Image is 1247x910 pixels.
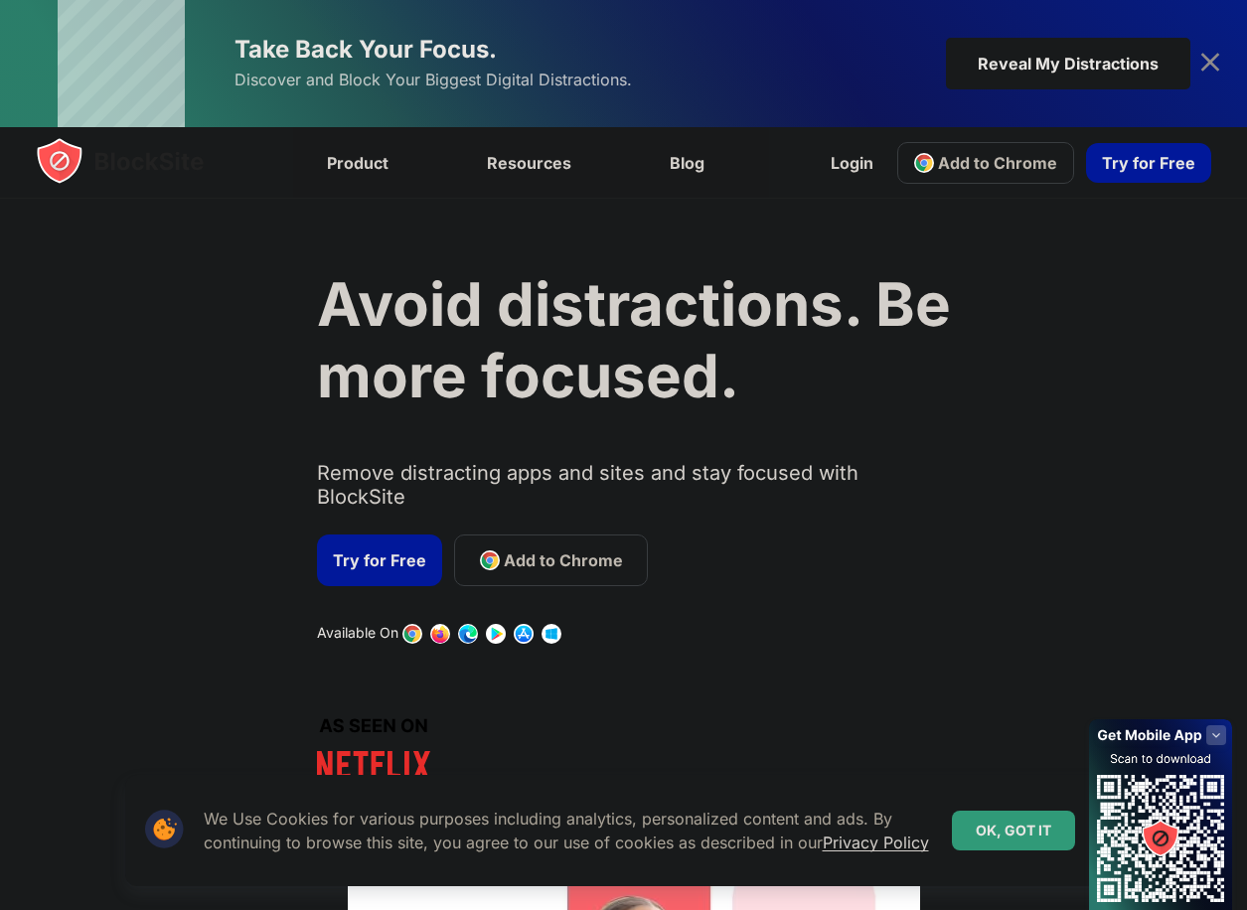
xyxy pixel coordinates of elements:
a: Resources [453,127,636,199]
a: Add to Chrome [897,142,1074,184]
div: OK, GOT IT [952,811,1075,850]
text: Remove distracting apps and sites and stay focused with BlockSite [317,461,951,525]
a: Blog [636,127,769,199]
a: Privacy Policy [823,833,929,852]
img: blocksite-icon.5d769676.svg [36,137,242,185]
span: Add to Chrome [938,153,1057,173]
span: Add to Chrome [504,548,623,572]
a: Product [293,127,453,199]
span: Discover and Block Your Biggest Digital Distractions. [234,66,632,94]
p: We Use Cookies for various purposes including analytics, personalized content and ads. By continu... [204,807,936,854]
div: Reveal My Distractions [946,38,1190,89]
h1: Avoid distractions. Be more focused. [317,268,951,411]
a: Try for Free [1086,143,1211,183]
text: Available On [317,624,398,644]
img: chrome-icon.svg [914,153,934,173]
a: Try for Free [317,534,442,586]
a: Add to Chrome [454,534,648,586]
a: Login [819,139,885,187]
span: Take Back Your Focus. [234,35,497,64]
